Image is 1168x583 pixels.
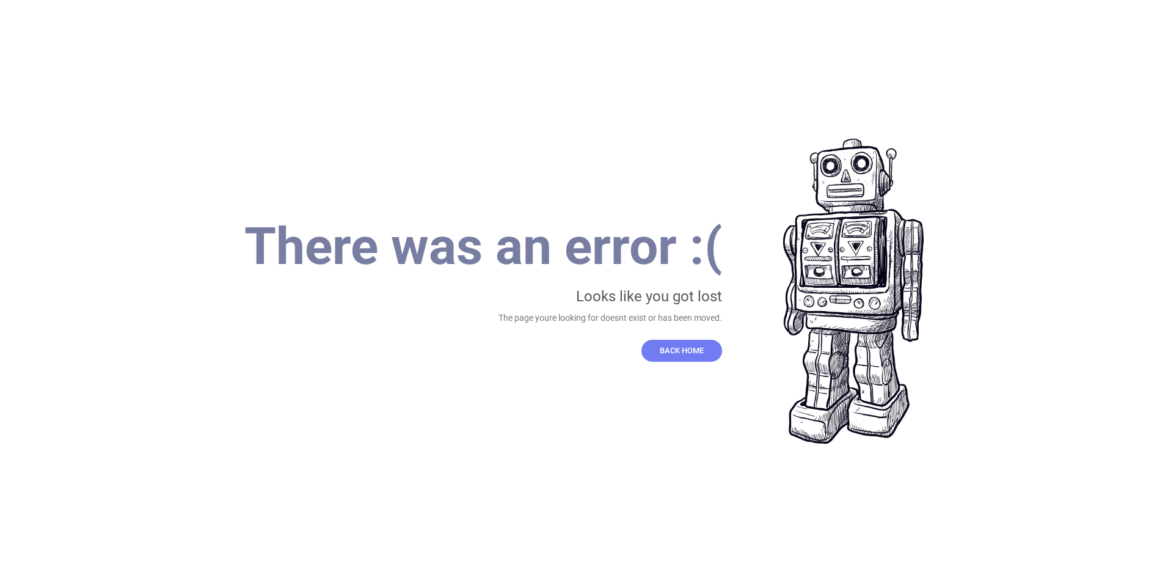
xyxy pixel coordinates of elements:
button: BACK HOME [641,340,722,362]
span: Looks like you got lost [576,288,722,305]
a: BACK HOME [660,346,704,355]
img: # [783,139,924,444]
span: The page youre looking for doesnt exist or has been moved. [498,313,722,323]
h1: There was an error :( [244,221,722,273]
